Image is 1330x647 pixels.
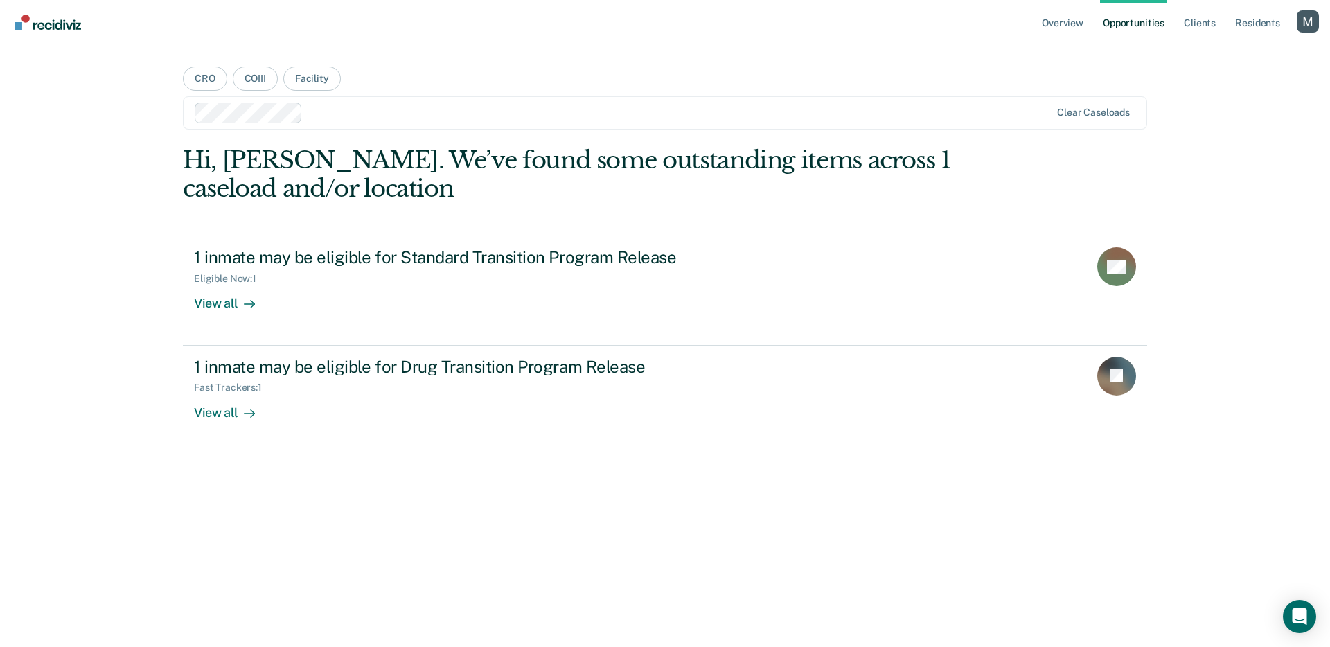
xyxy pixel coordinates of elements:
button: Facility [283,67,341,91]
div: Fast Trackers : 1 [194,382,273,393]
button: CRO [183,67,227,91]
a: 1 inmate may be eligible for Standard Transition Program ReleaseEligible Now:1View all [183,236,1147,345]
div: Open Intercom Messenger [1283,600,1316,633]
div: View all [194,285,272,312]
div: Eligible Now : 1 [194,273,267,285]
div: 1 inmate may be eligible for Drug Transition Program Release [194,357,680,377]
button: Profile dropdown button [1297,10,1319,33]
div: 1 inmate may be eligible for Standard Transition Program Release [194,247,680,267]
a: 1 inmate may be eligible for Drug Transition Program ReleaseFast Trackers:1View all [183,346,1147,454]
div: Hi, [PERSON_NAME]. We’ve found some outstanding items across 1 caseload and/or location [183,146,955,203]
button: COIII [233,67,278,91]
div: Clear caseloads [1057,107,1130,118]
div: View all [194,393,272,420]
img: Recidiviz [15,15,81,30]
